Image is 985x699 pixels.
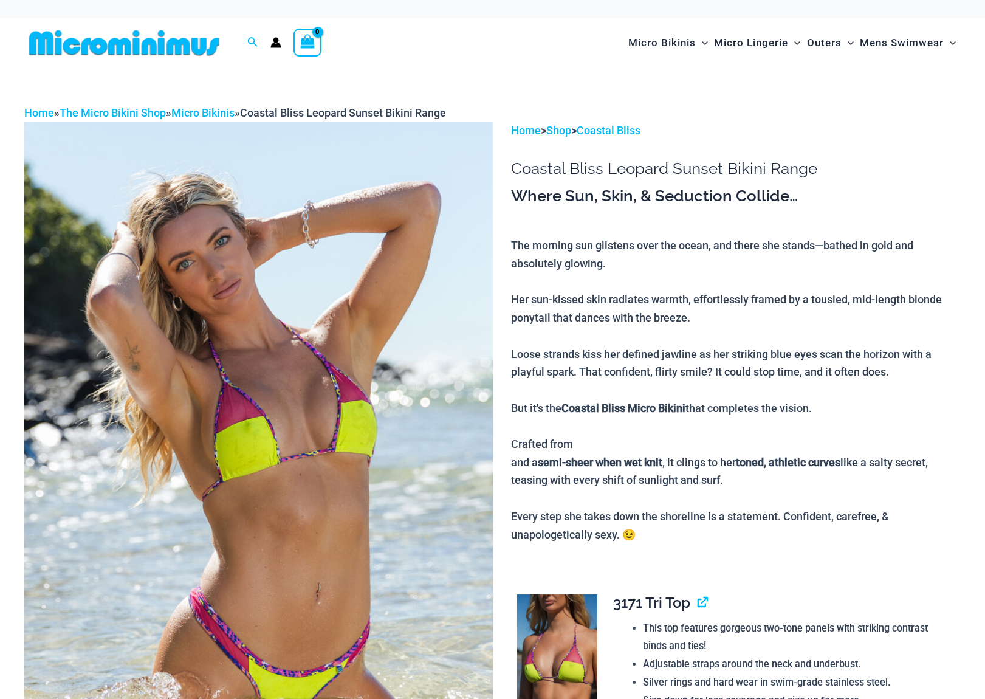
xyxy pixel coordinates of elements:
[711,24,803,61] a: Micro LingerieMenu ToggleMenu Toggle
[511,124,541,137] a: Home
[857,24,959,61] a: Mens SwimwearMenu ToggleMenu Toggle
[628,27,696,58] span: Micro Bikinis
[511,236,961,543] p: The morning sun glistens over the ocean, and there she stands—bathed in gold and absolutely glowi...
[788,27,800,58] span: Menu Toggle
[247,35,258,50] a: Search icon link
[643,655,951,673] li: Adjustable straps around the neck and underbust.
[696,27,708,58] span: Menu Toggle
[511,122,961,140] p: > >
[538,456,662,469] b: semi-sheer when wet knit
[807,27,842,58] span: Outers
[511,159,961,178] h1: Coastal Bliss Leopard Sunset Bikini Range
[714,27,788,58] span: Micro Lingerie
[24,106,446,119] span: » » »
[860,27,944,58] span: Mens Swimwear
[24,29,224,57] img: MM SHOP LOGO FLAT
[643,619,951,655] li: This top features gorgeous two-tone panels with striking contrast binds and ties!
[546,124,571,137] a: Shop
[842,27,854,58] span: Menu Toggle
[613,594,690,611] span: 3171 Tri Top
[944,27,956,58] span: Menu Toggle
[511,453,961,544] div: and a , it clings to her like a salty secret, teasing with every shift of sunlight and surf. Ever...
[561,402,685,415] b: Coastal Bliss Micro Bikini
[804,24,857,61] a: OutersMenu ToggleMenu Toggle
[270,37,281,48] a: Account icon link
[24,106,54,119] a: Home
[240,106,446,119] span: Coastal Bliss Leopard Sunset Bikini Range
[293,29,321,57] a: View Shopping Cart, empty
[171,106,235,119] a: Micro Bikinis
[60,106,166,119] a: The Micro Bikini Shop
[643,673,951,692] li: Silver rings and hard wear in swim-grade stainless steel.
[511,186,961,207] h3: Where Sun, Skin, & Seduction Collide…
[623,22,961,63] nav: Site Navigation
[625,24,711,61] a: Micro BikinisMenu ToggleMenu Toggle
[736,456,840,469] b: toned, athletic curves
[577,124,640,137] a: Coastal Bliss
